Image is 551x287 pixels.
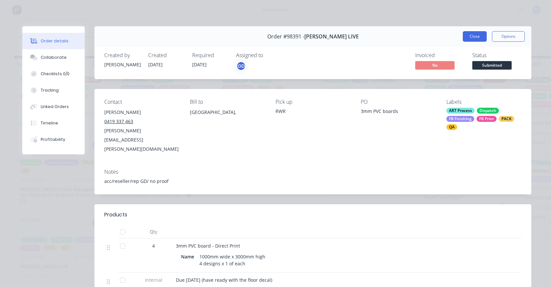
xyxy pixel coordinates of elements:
[148,52,184,58] div: Created
[22,33,85,49] button: Order details
[41,87,59,93] div: Tracking
[22,99,85,115] button: Linked Orders
[446,116,474,122] div: FB Finishing
[197,252,268,268] div: 1000mm wide x 3000mm high 4 designs x 1 of each
[361,99,436,105] div: PO
[136,276,171,283] span: Internal
[22,49,85,66] button: Collaborate
[22,115,85,131] button: Timeline
[192,52,228,58] div: Required
[477,108,499,114] div: Dispatch
[104,211,127,219] div: Products
[104,108,179,154] div: [PERSON_NAME]0419 337 463[PERSON_NAME][EMAIL_ADDRESS][PERSON_NAME][DOMAIN_NAME]
[41,38,69,44] div: Order details
[236,52,302,58] div: Assigned to
[267,33,304,40] span: Order #98391 -
[22,66,85,82] button: Checklists 0/0
[22,82,85,99] button: Tracking
[492,31,525,42] button: Options
[41,104,69,110] div: Linked Orders
[415,61,455,69] span: No
[176,243,240,249] span: 3mm PVC board - Direct Print
[41,71,70,77] div: Checklists 0/0
[275,99,351,105] div: Pick up
[415,52,464,58] div: Invoiced
[104,178,521,185] div: acc/reseller/rep GD/ no proof
[104,99,179,105] div: Contact
[152,242,155,249] span: 4
[446,124,457,130] div: QA
[236,61,246,71] button: GD
[104,118,133,124] tcxspan: Call 0419 337 463 via 3CX
[190,99,265,105] div: Bill to
[22,131,85,148] button: Profitability
[104,61,140,68] div: [PERSON_NAME]
[463,31,487,42] button: Close
[275,108,351,115] div: RWR
[361,108,436,117] div: 3mm PVC boards
[446,99,521,105] div: Labels
[176,277,272,283] span: Due [DATE] (have ready with the floor decal)
[104,169,521,175] div: Notes
[148,61,163,68] span: [DATE]
[104,52,140,58] div: Created by
[472,61,512,69] span: Submitted
[192,61,207,68] span: [DATE]
[499,116,514,122] div: PACK
[181,252,197,261] div: Name
[41,120,58,126] div: Timeline
[477,116,497,122] div: FB Print
[190,108,265,129] div: [GEOGRAPHIC_DATA],
[134,225,173,238] div: Qty
[41,137,65,143] div: Profitability
[104,108,179,117] div: [PERSON_NAME]
[472,61,512,71] button: Submitted
[41,55,67,60] div: Collaborate
[304,33,359,40] span: [PERSON_NAME] LIVE
[190,108,265,117] div: [GEOGRAPHIC_DATA],
[472,52,521,58] div: Status
[104,126,179,154] div: [PERSON_NAME][EMAIL_ADDRESS][PERSON_NAME][DOMAIN_NAME]
[446,108,475,114] div: ART Process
